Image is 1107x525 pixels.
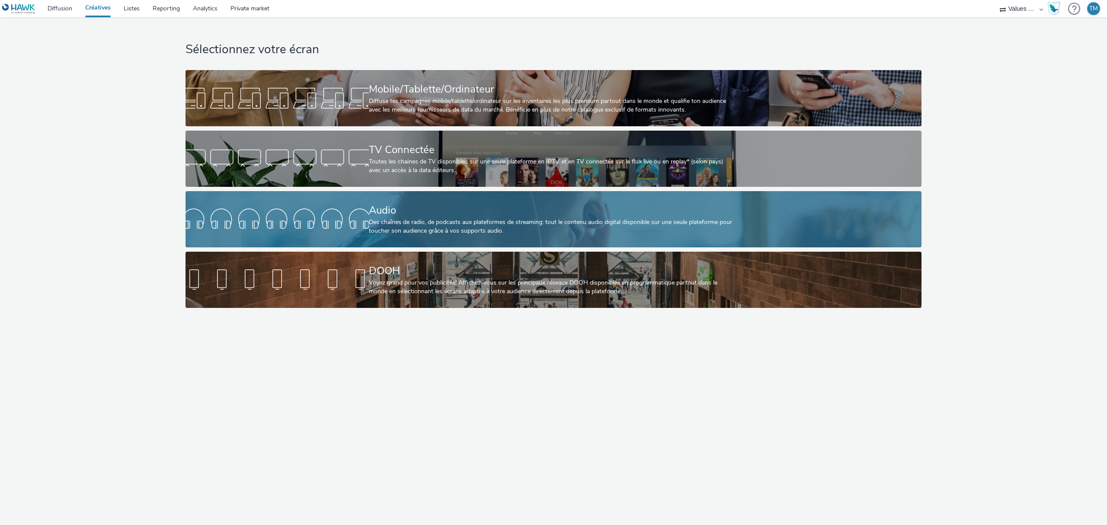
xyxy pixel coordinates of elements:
div: Voyez grand pour vos publicités! Affichez-vous sur les principaux réseaux DOOH disponibles en pro... [369,279,735,296]
div: Diffuse tes campagnes mobile/tablette/ordinateur sur les inventaires les plus premium partout dan... [369,97,735,115]
div: Toutes les chaines de TV disponibles sur une seule plateforme en IPTV et en TV connectée sur le f... [369,157,735,175]
div: Mobile/Tablette/Ordinateur [369,82,735,97]
img: Hawk Academy [1047,2,1060,16]
div: Des chaînes de radio, de podcasts aux plateformes de streaming: tout le contenu audio digital dis... [369,218,735,236]
div: TM [1089,2,1098,15]
h1: Sélectionnez votre écran [186,42,921,58]
a: TV ConnectéeToutes les chaines de TV disponibles sur une seule plateforme en IPTV et en TV connec... [186,131,921,187]
img: undefined Logo [2,3,35,14]
a: Hawk Academy [1047,2,1064,16]
a: Mobile/Tablette/OrdinateurDiffuse tes campagnes mobile/tablette/ordinateur sur les inventaires le... [186,70,921,126]
div: TV Connectée [369,142,735,157]
a: AudioDes chaînes de radio, de podcasts aux plateformes de streaming: tout le contenu audio digita... [186,191,921,247]
a: DOOHVoyez grand pour vos publicités! Affichez-vous sur les principaux réseaux DOOH disponibles en... [186,252,921,308]
div: Audio [369,203,735,218]
div: DOOH [369,263,735,279]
